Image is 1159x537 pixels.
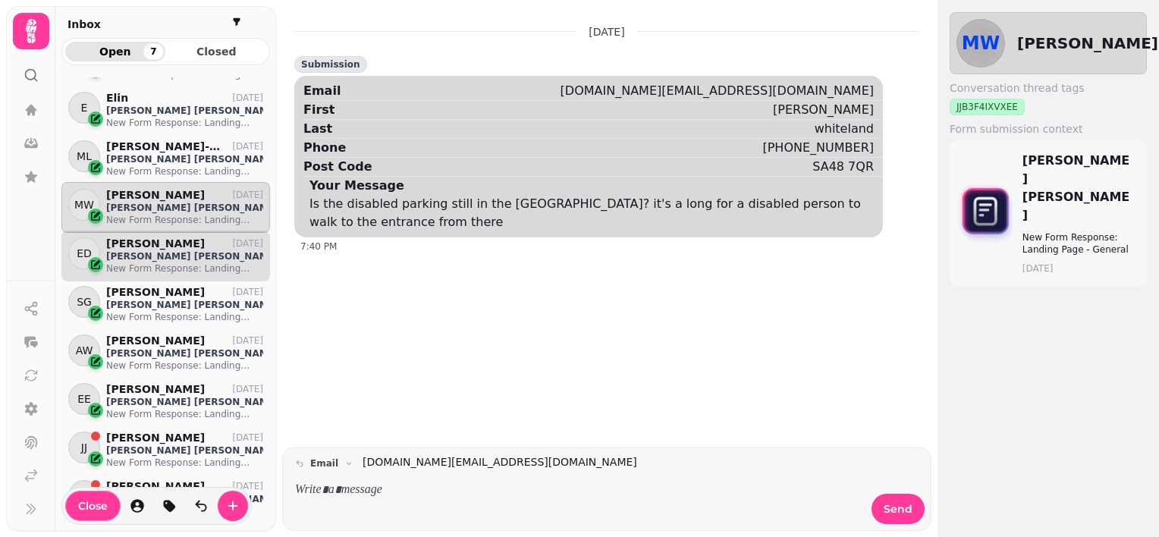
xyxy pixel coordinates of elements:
p: [DATE] [232,286,263,298]
span: AW [76,343,93,358]
p: Elin [106,92,128,105]
p: [PERSON_NAME]-[PERSON_NAME] Love-[PERSON_NAME] [106,140,224,153]
p: New Form Response: Landing Page - General [106,457,263,469]
p: [DATE] [232,140,263,152]
div: grid [61,77,270,524]
span: MW [962,34,1000,52]
p: [PERSON_NAME] [106,432,205,444]
button: Send [872,494,925,524]
p: New Form Response: Landing Page - Weddings [106,165,263,177]
button: Open7 [65,42,165,61]
button: create-convo [218,491,248,521]
span: JJ [81,440,87,455]
p: [PERSON_NAME] [106,334,205,347]
span: ED [77,246,92,261]
p: [DATE] [232,334,263,347]
p: New Form Response: Landing Page - General [106,408,263,420]
div: [PHONE_NUMBER] [762,139,874,157]
p: [PERSON_NAME] [PERSON_NAME] [1022,152,1135,225]
p: [PERSON_NAME] [PERSON_NAME] [106,299,263,311]
span: Send [884,504,912,514]
div: 7:40 PM [300,240,883,253]
p: [PERSON_NAME] [PERSON_NAME] [106,250,263,262]
div: 7 [143,43,163,60]
p: [PERSON_NAME] [PERSON_NAME] [106,153,263,165]
span: Open [77,46,153,57]
div: JJB3F4IXVXEE [950,99,1025,115]
div: First [303,101,335,119]
p: [PERSON_NAME] [106,480,205,493]
a: [DOMAIN_NAME][EMAIL_ADDRESS][DOMAIN_NAME] [363,454,637,470]
p: [PERSON_NAME] [106,237,205,250]
p: [DATE] [232,189,263,201]
div: Email [303,82,341,100]
button: email [289,454,360,473]
button: is-read [186,491,216,521]
div: [PERSON_NAME] [773,101,874,119]
span: Close [78,501,108,511]
span: SG [77,294,92,309]
p: [DATE] [232,432,263,444]
p: [PERSON_NAME] [106,286,205,299]
span: ML [77,149,92,164]
p: [DATE] [589,24,624,39]
button: filter [228,13,246,31]
button: Close [65,491,121,521]
p: [PERSON_NAME] [PERSON_NAME] [106,202,263,214]
p: [PERSON_NAME] [106,189,205,202]
div: whiteland [815,120,874,138]
span: EE [77,391,91,407]
time: [DATE] [1022,262,1135,275]
p: [PERSON_NAME] [PERSON_NAME] [106,444,263,457]
p: New Form Response: Landing Page - Weddings [106,117,263,129]
label: Conversation thread tags [950,80,1147,96]
div: Submission [294,56,367,73]
p: [PERSON_NAME] [106,383,205,396]
p: [DATE] [232,480,263,492]
p: [DATE] [232,383,263,395]
p: [PERSON_NAME] [PERSON_NAME] [106,105,263,117]
div: Is the disabled parking still in the [GEOGRAPHIC_DATA]? it's a long for a disabled person to walk... [309,195,874,231]
p: New Form Response: Landing Page - Weddings [106,360,263,372]
span: MW [74,197,94,212]
p: New Form Response: Landing Page - General [106,311,263,323]
span: Closed [179,46,255,57]
p: [DATE] [232,92,263,104]
h2: [PERSON_NAME] [1017,33,1158,54]
img: form-icon [956,181,1016,245]
div: Your Message [309,177,404,195]
div: Last [303,120,332,138]
label: Form submission context [950,121,1147,137]
p: [PERSON_NAME] [PERSON_NAME] [106,396,263,408]
div: SA48 7QR [812,158,874,176]
p: [DATE] [232,237,263,250]
span: E [81,100,88,115]
p: New Form Response: Landing Page - General [1022,231,1135,256]
div: Post Code [303,158,372,176]
h2: Inbox [68,17,101,32]
p: New Form Response: Landing Page - General [106,214,263,226]
div: Phone [303,139,346,157]
p: [PERSON_NAME] [PERSON_NAME] [106,347,263,360]
button: tag-thread [154,491,184,521]
div: [DOMAIN_NAME][EMAIL_ADDRESS][DOMAIN_NAME] [561,82,874,100]
p: New Form Response: Landing Page - General [106,262,263,275]
button: Closed [167,42,267,61]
